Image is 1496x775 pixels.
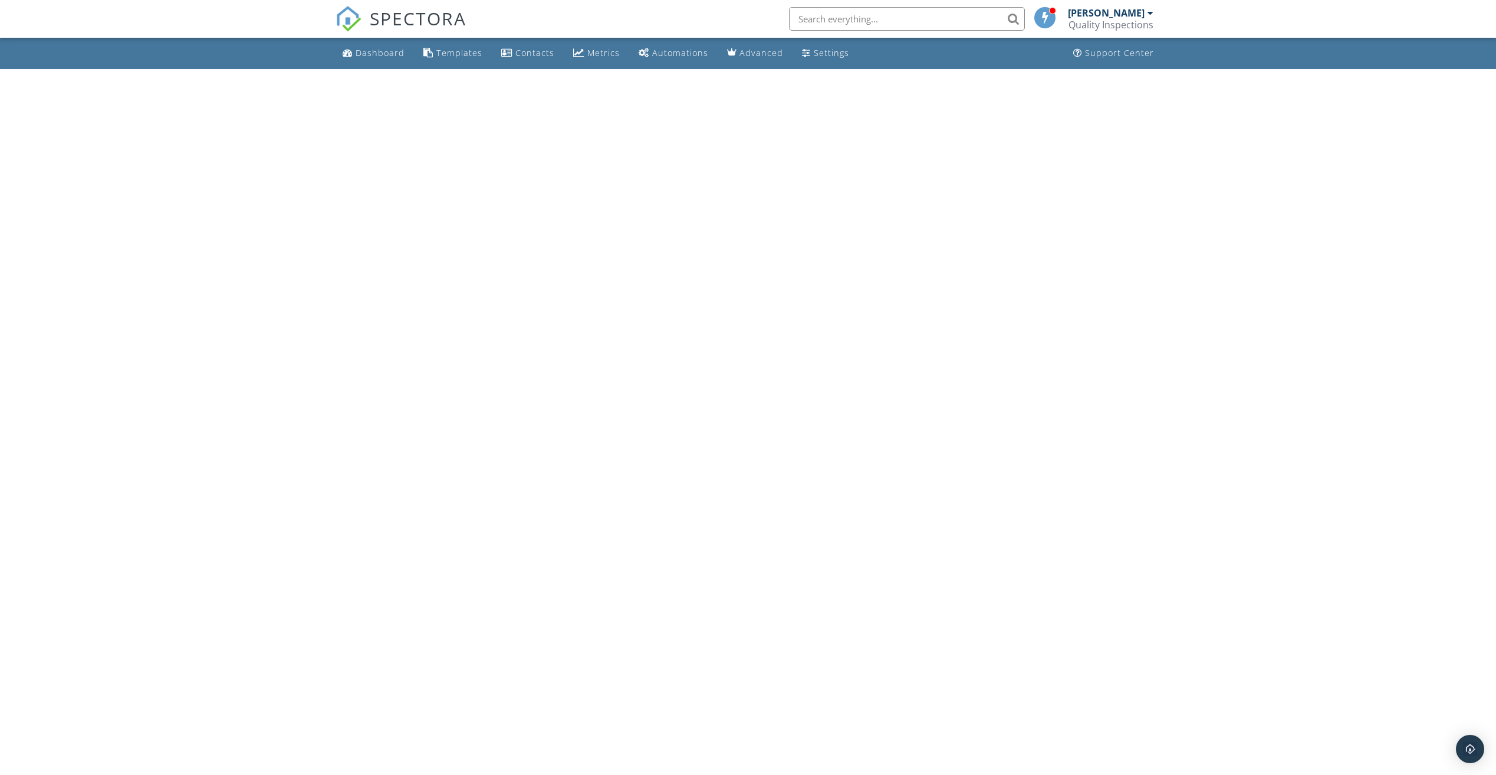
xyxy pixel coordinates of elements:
div: Quality Inspections [1068,19,1153,31]
div: Settings [814,47,849,58]
div: Open Intercom Messenger [1456,735,1484,763]
div: Templates [436,47,482,58]
a: Templates [419,42,487,64]
a: Metrics [568,42,624,64]
a: SPECTORA [336,16,466,41]
div: Automations [652,47,708,58]
a: Support Center [1068,42,1159,64]
a: Automations (Basic) [634,42,713,64]
input: Search everything... [789,7,1025,31]
a: Dashboard [338,42,409,64]
a: Settings [797,42,854,64]
img: The Best Home Inspection Software - Spectora [336,6,361,32]
div: Advanced [739,47,783,58]
div: Dashboard [356,47,405,58]
a: Advanced [722,42,788,64]
div: Contacts [515,47,554,58]
div: Support Center [1085,47,1154,58]
a: Contacts [497,42,559,64]
div: Metrics [587,47,620,58]
span: SPECTORA [370,6,466,31]
div: [PERSON_NAME] [1068,7,1145,19]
